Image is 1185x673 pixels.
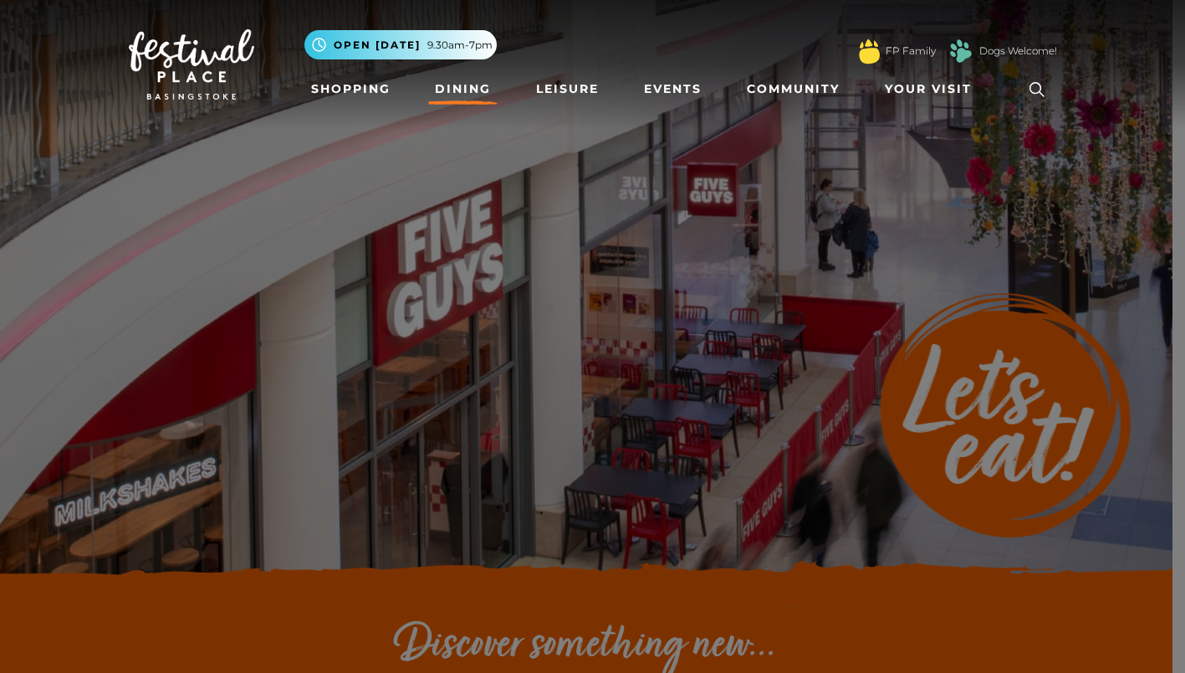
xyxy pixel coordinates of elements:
[304,74,397,105] a: Shopping
[529,74,605,105] a: Leisure
[979,44,1057,59] a: Dogs Welcome!
[427,38,493,53] span: 9.30am-7pm
[304,30,497,59] button: Open [DATE] 9.30am-7pm
[129,29,254,100] img: Festival Place Logo
[428,74,498,105] a: Dining
[885,80,972,98] span: Your Visit
[334,38,421,53] span: Open [DATE]
[878,74,987,105] a: Your Visit
[637,74,708,105] a: Events
[740,74,846,105] a: Community
[886,44,936,59] a: FP Family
